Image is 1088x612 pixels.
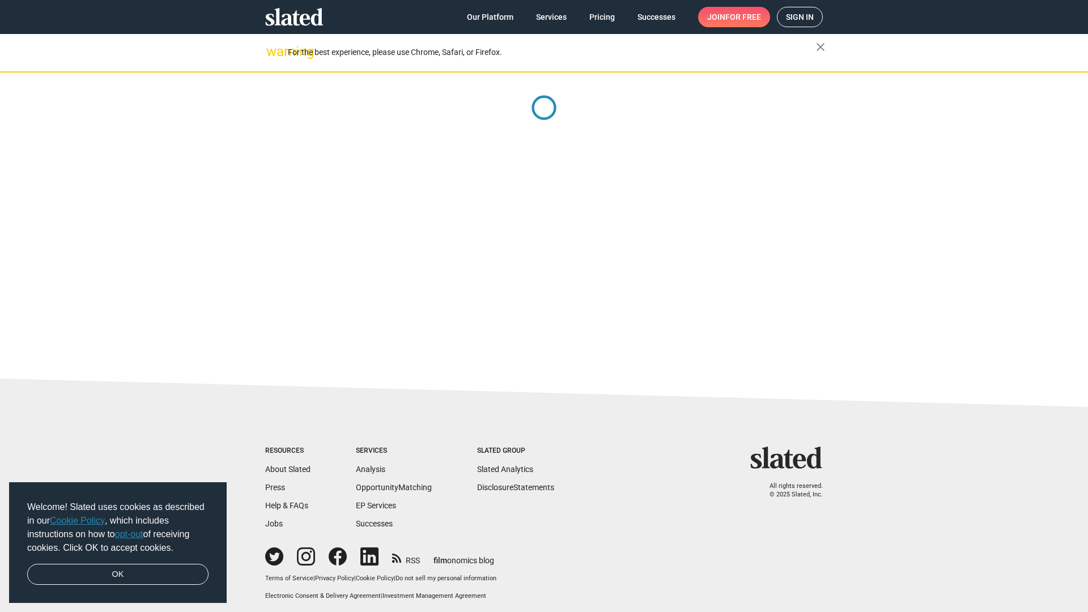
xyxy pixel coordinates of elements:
[265,465,311,474] a: About Slated
[265,519,283,528] a: Jobs
[637,7,675,27] span: Successes
[381,592,382,600] span: |
[265,592,381,600] a: Electronic Consent & Delivery Agreement
[396,575,496,583] button: Do not sell my personal information
[392,549,420,566] a: RSS
[313,575,315,582] span: |
[433,556,447,565] span: film
[527,7,576,27] a: Services
[707,7,761,27] span: Join
[27,500,209,555] span: Welcome! Slated uses cookies as described in our , which includes instructions on how to of recei...
[356,519,393,528] a: Successes
[433,546,494,566] a: filmonomics blog
[777,7,823,27] a: Sign in
[356,447,432,456] div: Services
[477,447,554,456] div: Slated Group
[265,575,313,582] a: Terms of Service
[698,7,770,27] a: Joinfor free
[580,7,624,27] a: Pricing
[458,7,522,27] a: Our Platform
[288,45,816,60] div: For the best experience, please use Chrome, Safari, or Firefox.
[315,575,354,582] a: Privacy Policy
[356,465,385,474] a: Analysis
[9,482,227,603] div: cookieconsent
[786,7,814,27] span: Sign in
[356,483,432,492] a: OpportunityMatching
[265,447,311,456] div: Resources
[628,7,685,27] a: Successes
[814,40,827,54] mat-icon: close
[536,7,567,27] span: Services
[50,516,105,525] a: Cookie Policy
[354,575,356,582] span: |
[265,501,308,510] a: Help & FAQs
[356,575,394,582] a: Cookie Policy
[356,501,396,510] a: EP Services
[467,7,513,27] span: Our Platform
[266,45,280,58] mat-icon: warning
[27,564,209,585] a: dismiss cookie message
[477,483,554,492] a: DisclosureStatements
[382,592,486,600] a: Investment Management Agreement
[477,465,533,474] a: Slated Analytics
[725,7,761,27] span: for free
[589,7,615,27] span: Pricing
[758,482,823,499] p: All rights reserved. © 2025 Slated, Inc.
[115,529,143,539] a: opt-out
[394,575,396,582] span: |
[265,483,285,492] a: Press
